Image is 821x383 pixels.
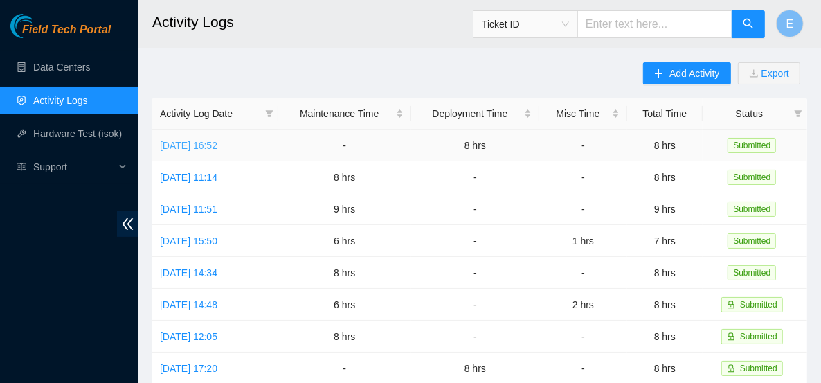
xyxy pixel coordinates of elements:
[727,301,735,309] span: lock
[627,225,703,257] td: 7 hrs
[278,161,411,193] td: 8 hrs
[278,257,411,289] td: 8 hrs
[710,106,788,121] span: Status
[33,128,122,139] a: Hardware Test (isok)
[791,103,805,124] span: filter
[627,321,703,353] td: 8 hrs
[411,161,539,193] td: -
[740,332,777,341] span: Submitted
[728,170,776,185] span: Submitted
[728,202,776,217] span: Submitted
[728,138,776,153] span: Submitted
[482,14,569,35] span: Ticket ID
[776,10,804,37] button: E
[669,66,719,81] span: Add Activity
[160,140,217,151] a: [DATE] 16:52
[160,172,217,183] a: [DATE] 11:14
[22,24,111,37] span: Field Tech Portal
[278,130,411,161] td: -
[627,193,703,225] td: 9 hrs
[160,106,260,121] span: Activity Log Date
[278,225,411,257] td: 6 hrs
[160,299,217,310] a: [DATE] 14:48
[539,257,627,289] td: -
[262,103,276,124] span: filter
[160,204,217,215] a: [DATE] 11:51
[539,193,627,225] td: -
[10,14,70,38] img: Akamai Technologies
[728,233,776,249] span: Submitted
[539,225,627,257] td: 1 hrs
[728,265,776,280] span: Submitted
[411,257,539,289] td: -
[265,109,273,118] span: filter
[727,332,735,341] span: lock
[786,15,794,33] span: E
[160,235,217,247] a: [DATE] 15:50
[411,321,539,353] td: -
[654,69,664,80] span: plus
[539,130,627,161] td: -
[278,321,411,353] td: 8 hrs
[278,289,411,321] td: 6 hrs
[411,289,539,321] td: -
[539,289,627,321] td: 2 hrs
[33,153,115,181] span: Support
[539,161,627,193] td: -
[33,95,88,106] a: Activity Logs
[794,109,802,118] span: filter
[627,98,703,130] th: Total Time
[627,130,703,161] td: 8 hrs
[727,364,735,373] span: lock
[160,331,217,342] a: [DATE] 12:05
[627,289,703,321] td: 8 hrs
[740,364,777,373] span: Submitted
[160,267,217,278] a: [DATE] 14:34
[577,10,732,38] input: Enter text here...
[627,257,703,289] td: 8 hrs
[738,62,800,84] button: downloadExport
[117,211,138,237] span: double-left
[627,161,703,193] td: 8 hrs
[411,130,539,161] td: 8 hrs
[411,225,539,257] td: -
[17,162,26,172] span: read
[411,193,539,225] td: -
[732,10,765,38] button: search
[160,363,217,374] a: [DATE] 17:20
[743,18,754,31] span: search
[33,62,90,73] a: Data Centers
[643,62,730,84] button: plusAdd Activity
[278,193,411,225] td: 9 hrs
[539,321,627,353] td: -
[10,25,111,43] a: Akamai TechnologiesField Tech Portal
[740,300,777,310] span: Submitted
